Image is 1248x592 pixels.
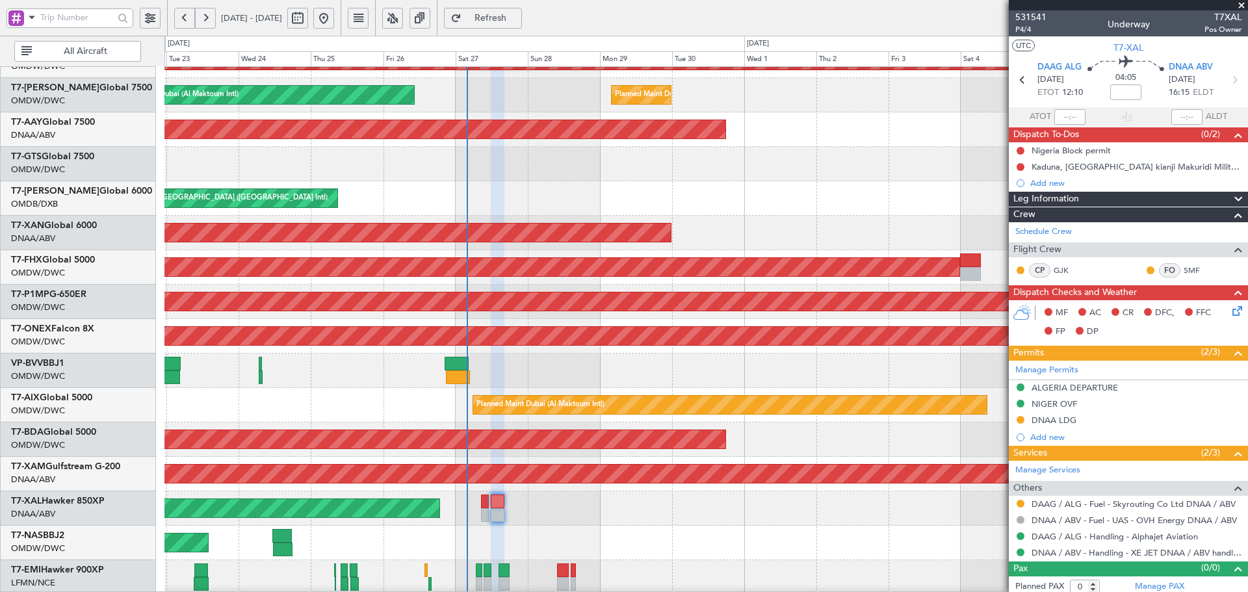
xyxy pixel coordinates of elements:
a: DNAA / ABV - Handling - XE JET DNAA / ABV handling [1032,547,1241,558]
a: DNAA/ABV [11,474,55,485]
input: Trip Number [40,8,114,27]
div: Wed 1 [744,51,816,67]
a: T7-GTSGlobal 7500 [11,152,94,161]
span: P4/4 [1015,24,1046,35]
a: T7-EMIHawker 900XP [11,565,104,574]
div: DNAA LDG [1032,415,1076,426]
span: All Aircraft [34,47,136,56]
span: DFC, [1155,307,1175,320]
div: Mon 29 [600,51,672,67]
div: Add new [1030,431,1241,443]
div: Thu 25 [311,51,383,67]
span: Pax [1013,561,1028,576]
a: T7-P1MPG-650ER [11,290,86,299]
div: FO [1159,263,1180,277]
span: (0/2) [1201,127,1220,141]
span: Refresh [464,14,517,23]
span: MF [1056,307,1068,320]
span: 12:10 [1062,86,1083,99]
a: VP-BVVBBJ1 [11,359,64,368]
a: LFMN/NCE [11,577,55,589]
span: (2/3) [1201,345,1220,359]
div: Wed 24 [239,51,311,67]
span: (2/3) [1201,446,1220,459]
span: CR [1123,307,1134,320]
span: T7-BDA [11,428,44,437]
span: T7XAL [1204,10,1241,24]
a: Manage Permits [1015,364,1078,377]
span: AC [1089,307,1101,320]
span: Others [1013,481,1042,496]
span: DAAG ALG [1037,61,1082,74]
span: [DATE] [1169,73,1195,86]
a: DNAA/ABV [11,508,55,520]
a: T7-XANGlobal 6000 [11,221,97,230]
span: Dispatch To-Dos [1013,127,1079,142]
a: T7-[PERSON_NAME]Global 6000 [11,187,152,196]
div: Tue 23 [166,51,239,67]
span: FP [1056,326,1065,339]
span: T7-EMI [11,565,41,574]
a: OMDW/DWC [11,405,65,417]
a: DNAA / ABV - Fuel - UAS - OVH Energy DNAA / ABV [1032,515,1237,526]
a: DAAG / ALG - Handling - Alphajet Aviation [1032,531,1198,542]
span: ELDT [1193,86,1214,99]
span: T7-XAL [11,496,42,506]
span: T7-FHX [11,255,42,264]
a: T7-AAYGlobal 7500 [11,118,95,127]
div: Planned Maint Dubai (Al Maktoum Intl) [476,395,604,415]
span: DNAA ABV [1169,61,1213,74]
span: Leg Information [1013,192,1079,207]
span: T7-XAM [11,462,45,471]
div: Fri 26 [383,51,456,67]
span: T7-ONEX [11,324,51,333]
span: Permits [1013,346,1044,361]
a: T7-AIXGlobal 5000 [11,393,92,402]
span: [DATE] [1037,73,1064,86]
span: [DATE] - [DATE] [221,12,282,24]
span: T7-AAY [11,118,42,127]
span: Dispatch Checks and Weather [1013,285,1137,300]
span: T7-XAL [1113,41,1143,55]
a: T7-BDAGlobal 5000 [11,428,96,437]
span: Crew [1013,207,1035,222]
span: T7-AIX [11,393,40,402]
div: Planned Maint [GEOGRAPHIC_DATA] ([GEOGRAPHIC_DATA] Intl) [110,188,328,208]
span: Flight Crew [1013,242,1061,257]
span: FFC [1196,307,1211,320]
div: [DATE] [747,38,769,49]
a: DNAA/ABV [11,129,55,141]
div: Add new [1030,177,1241,188]
div: Planned Maint Dubai (Al Maktoum Intl) [110,85,239,105]
button: All Aircraft [14,41,141,62]
div: Fri 3 [889,51,961,67]
div: Nigeria Block permit [1032,145,1111,156]
input: --:-- [1054,109,1085,125]
a: DAAG / ALG - Fuel - Skyrouting Co Ltd DNAA / ABV [1032,498,1236,509]
div: Tue 30 [672,51,744,67]
span: ATOT [1030,110,1051,123]
a: SMF [1184,264,1213,276]
span: T7-GTS [11,152,42,161]
a: T7-NASBBJ2 [11,531,64,540]
div: CP [1029,263,1050,277]
a: GJK [1054,264,1083,276]
span: T7-P1MP [11,290,49,299]
a: OMDW/DWC [11,95,65,107]
div: Thu 2 [816,51,889,67]
span: DP [1087,326,1098,339]
span: T7-[PERSON_NAME] [11,83,99,92]
a: T7-FHXGlobal 5000 [11,255,95,264]
a: OMDW/DWC [11,439,65,451]
div: Sat 4 [961,51,1033,67]
div: Sat 27 [456,51,528,67]
span: T7-NAS [11,531,43,540]
span: (0/0) [1201,561,1220,574]
span: ETOT [1037,86,1059,99]
div: Underway [1108,18,1150,31]
a: OMDW/DWC [11,370,65,382]
a: DNAA/ABV [11,233,55,244]
a: T7-XAMGulfstream G-200 [11,462,120,471]
span: Services [1013,446,1047,461]
a: T7-ONEXFalcon 8X [11,324,94,333]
